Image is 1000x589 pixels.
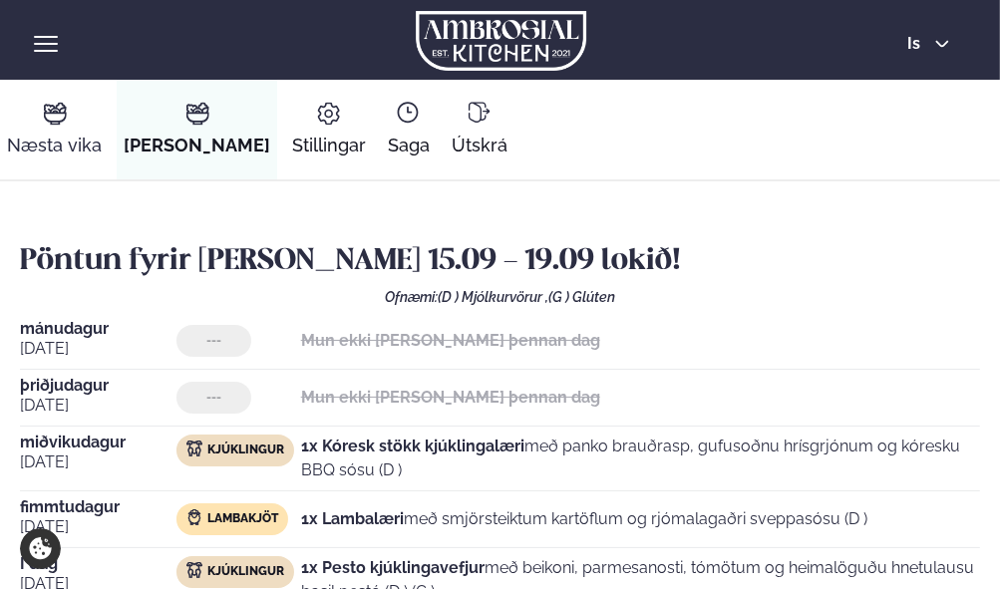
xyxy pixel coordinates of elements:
span: Kjúklingur [207,442,284,458]
a: [PERSON_NAME] [117,80,277,179]
strong: 1x Lambalæri [301,509,404,528]
span: miðvikudagur [20,435,176,450]
img: logo [416,11,586,71]
span: Lambakjöt [207,511,278,527]
span: [DATE] [20,337,176,361]
span: Saga [388,134,430,157]
span: þriðjudagur [20,378,176,394]
span: [DATE] [20,450,176,474]
span: Næsta vika [7,134,102,157]
a: Cookie settings [20,528,61,569]
img: chicken.svg [186,441,202,456]
span: Útskrá [452,134,507,157]
a: Stillingar [285,80,373,179]
span: mánudagur [20,321,176,337]
a: Saga [381,80,437,179]
span: [DATE] [20,394,176,418]
a: Útskrá [445,80,514,179]
div: Ofnæmi: [20,289,980,305]
h2: Pöntun fyrir [PERSON_NAME] 15.09 - 19.09 lokið! [20,241,980,281]
span: fimmtudagur [20,499,176,515]
img: Lamb.svg [186,509,202,525]
span: Kjúklingur [207,564,284,580]
span: Stillingar [292,134,366,157]
p: með panko brauðrasp, gufusoðnu hrísgrjónum og kóresku BBQ sósu (D ) [301,435,980,482]
strong: 1x Kóresk stökk kjúklingalæri [301,437,524,455]
span: [DATE] [20,515,176,539]
strong: 1x Pesto kjúklingavefjur [301,558,485,577]
span: is [907,36,926,52]
strong: Mun ekki [PERSON_NAME] þennan dag [301,331,600,350]
button: hamburger [34,32,58,56]
strong: Mun ekki [PERSON_NAME] þennan dag [301,388,600,407]
span: --- [206,333,221,349]
span: (D ) Mjólkurvörur , [438,289,548,305]
p: með smjörsteiktum kartöflum og rjómalagaðri sveppasósu (D ) [301,507,867,531]
img: chicken.svg [186,562,202,578]
span: --- [206,390,221,406]
span: [PERSON_NAME] [124,134,270,157]
span: Í dag [20,556,176,572]
span: (G ) Glúten [548,289,615,305]
button: is [891,36,966,52]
